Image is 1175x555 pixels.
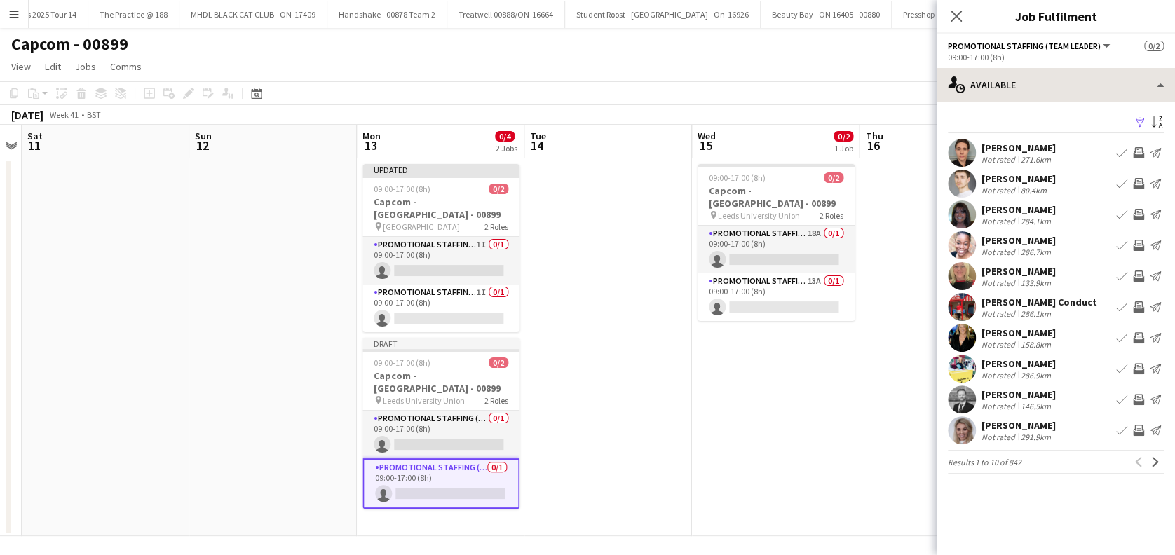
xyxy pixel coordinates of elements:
[11,108,43,122] div: [DATE]
[27,130,43,142] span: Sat
[75,60,96,73] span: Jobs
[1018,185,1050,196] div: 80.4km
[45,60,61,73] span: Edit
[46,109,81,120] span: Week 41
[362,369,519,395] h3: Capcom - [GEOGRAPHIC_DATA] - 00899
[982,370,1018,381] div: Not rated
[362,164,519,332] app-job-card: Updated09:00-17:00 (8h)0/2Capcom - [GEOGRAPHIC_DATA] - 00899 [GEOGRAPHIC_DATA]2 RolesPromotional ...
[179,1,327,28] button: MHDL BLACK CAT CLUB - ON-17409
[110,60,142,73] span: Comms
[820,210,843,221] span: 2 Roles
[982,357,1056,370] div: [PERSON_NAME]
[1018,154,1054,165] div: 271.6km
[718,210,800,221] span: Leeds University Union
[982,327,1056,339] div: [PERSON_NAME]
[982,154,1018,165] div: Not rated
[362,285,519,332] app-card-role: Promotional Staffing (Team Leader)1I0/109:00-17:00 (8h)
[362,458,519,509] app-card-role: Promotional Staffing (Team Leader)0/109:00-17:00 (8h)
[834,143,853,153] div: 1 Job
[1018,247,1054,257] div: 286.7km
[374,184,430,194] span: 09:00-17:00 (8h)
[195,130,212,142] span: Sun
[937,68,1175,102] div: Available
[709,172,766,183] span: 09:00-17:00 (8h)
[982,388,1056,401] div: [PERSON_NAME]
[87,109,101,120] div: BST
[834,131,853,142] span: 0/2
[484,395,508,406] span: 2 Roles
[948,457,1021,467] span: Results 1 to 10 of 842
[1018,277,1054,288] div: 133.9km
[948,41,1112,51] button: Promotional Staffing (Team Leader)
[362,164,519,175] div: Updated
[1018,432,1054,442] div: 291.9km
[104,57,147,76] a: Comms
[11,34,128,55] h1: Capcom - 00899
[695,137,716,153] span: 15
[982,234,1056,247] div: [PERSON_NAME]
[496,143,517,153] div: 2 Jobs
[982,185,1018,196] div: Not rated
[362,130,381,142] span: Mon
[863,137,883,153] span: 16
[982,308,1018,319] div: Not rated
[484,221,508,232] span: 2 Roles
[698,164,855,321] app-job-card: 09:00-17:00 (8h)0/2Capcom - [GEOGRAPHIC_DATA] - 00899 Leeds University Union2 RolesPromotional St...
[528,137,546,153] span: 14
[1018,401,1054,411] div: 146.5km
[1018,339,1054,350] div: 158.8km
[25,137,43,153] span: 11
[698,184,855,210] h3: Capcom - [GEOGRAPHIC_DATA] - 00899
[374,357,430,368] span: 09:00-17:00 (8h)
[982,419,1056,432] div: [PERSON_NAME]
[530,130,546,142] span: Tue
[1018,216,1054,226] div: 284.1km
[362,196,519,221] h3: Capcom - [GEOGRAPHIC_DATA] - 00899
[982,401,1018,411] div: Not rated
[937,7,1175,25] h3: Job Fulfilment
[447,1,565,28] button: Treatwell 00888/ON-16664
[193,137,212,153] span: 12
[982,339,1018,350] div: Not rated
[360,137,381,153] span: 13
[982,142,1056,154] div: [PERSON_NAME]
[6,57,36,76] a: View
[865,130,883,142] span: Thu
[1144,41,1164,51] span: 0/2
[982,172,1056,185] div: [PERSON_NAME]
[698,273,855,321] app-card-role: Promotional Staffing (Team Leader)13A0/109:00-17:00 (8h)
[948,41,1101,51] span: Promotional Staffing (Team Leader)
[1018,308,1054,319] div: 286.1km
[982,203,1056,216] div: [PERSON_NAME]
[489,184,508,194] span: 0/2
[824,172,843,183] span: 0/2
[698,130,716,142] span: Wed
[948,52,1164,62] div: 09:00-17:00 (8h)
[88,1,179,28] button: The Practice @ 188
[698,226,855,273] app-card-role: Promotional Staffing (Brand Ambassadors)18A0/109:00-17:00 (8h)
[495,131,515,142] span: 0/4
[383,221,460,232] span: [GEOGRAPHIC_DATA]
[565,1,761,28] button: Student Roost - [GEOGRAPHIC_DATA] - On-16926
[383,395,465,406] span: Leeds University Union
[362,237,519,285] app-card-role: Promotional Staffing (Brand Ambassadors)1I0/109:00-17:00 (8h)
[362,411,519,458] app-card-role: Promotional Staffing (Brand Ambassadors)0/109:00-17:00 (8h)
[982,265,1056,277] div: [PERSON_NAME]
[11,60,31,73] span: View
[892,1,988,28] button: Presshop - ON-17082
[362,338,519,349] div: Draft
[982,247,1018,257] div: Not rated
[39,57,67,76] a: Edit
[327,1,447,28] button: Handshake - 00878 Team 2
[982,277,1018,288] div: Not rated
[761,1,892,28] button: Beauty Bay - ON 16405 - 00880
[982,216,1018,226] div: Not rated
[982,432,1018,442] div: Not rated
[1018,370,1054,381] div: 286.9km
[489,357,508,368] span: 0/2
[362,338,519,509] app-job-card: Draft09:00-17:00 (8h)0/2Capcom - [GEOGRAPHIC_DATA] - 00899 Leeds University Union2 RolesPromotion...
[982,296,1097,308] div: [PERSON_NAME] Conduct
